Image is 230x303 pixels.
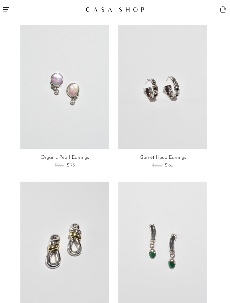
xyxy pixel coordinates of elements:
[165,163,173,168] span: $160
[152,163,162,168] span: $200
[40,155,89,161] a: Organic Pearl Earrings
[140,155,186,161] a: Garnet Hoop Earrings
[67,163,75,168] span: $175
[55,163,64,168] span: $220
